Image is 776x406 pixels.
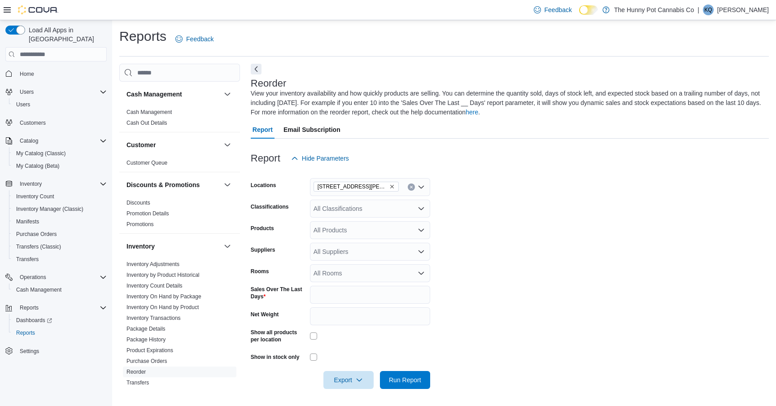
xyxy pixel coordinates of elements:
a: Transfers [13,254,42,265]
button: Open list of options [418,205,425,212]
a: Manifests [13,216,43,227]
button: Inventory Count [9,190,110,203]
a: My Catalog (Classic) [13,148,70,159]
label: Products [251,225,274,232]
button: Settings [2,345,110,358]
a: Dashboards [13,315,56,326]
button: Manifests [9,215,110,228]
a: Home [16,69,38,79]
button: Transfers [9,253,110,266]
a: here [466,109,478,116]
a: Customers [16,118,49,128]
div: View your inventory availability and how quickly products are selling. You can determine the quan... [251,89,764,117]
button: Discounts & Promotions [126,180,220,189]
a: Inventory Count Details [126,283,183,289]
span: Inventory [16,179,107,189]
a: Inventory Transactions [126,315,181,321]
a: Cash Management [13,284,65,295]
span: Reorder [126,368,146,375]
span: KQ [704,4,712,15]
a: Customer Queue [126,160,167,166]
span: Load All Apps in [GEOGRAPHIC_DATA] [25,26,107,44]
span: Users [20,88,34,96]
span: Report [253,121,273,139]
span: Users [16,87,107,97]
span: 100 Jamieson Pkwy [314,182,399,192]
button: Run Report [380,371,430,389]
button: Inventory [16,179,45,189]
a: Promotions [126,221,154,227]
h3: Discounts & Promotions [126,180,200,189]
div: Discounts & Promotions [119,197,240,233]
button: Home [2,67,110,80]
span: Manifests [16,218,39,225]
span: Dashboards [16,317,52,324]
span: Run Report [389,375,421,384]
span: Feedback [186,35,214,44]
span: Reports [20,304,39,311]
h3: Inventory [126,242,155,251]
span: Settings [16,345,107,357]
span: Catalog [16,135,107,146]
button: Open list of options [418,270,425,277]
button: Discounts & Promotions [222,179,233,190]
span: Cash Management [16,286,61,293]
button: Open list of options [418,183,425,191]
a: Inventory Manager (Classic) [13,204,87,214]
span: Reports [16,302,107,313]
div: Cash Management [119,107,240,132]
span: Promotions [126,221,154,228]
span: Package History [126,336,166,343]
label: Rooms [251,268,269,275]
span: Transfers [16,256,39,263]
button: Inventory [222,241,233,252]
button: Purchase Orders [9,228,110,240]
a: Inventory Adjustments [126,261,179,267]
a: Package Details [126,326,166,332]
button: Users [16,87,37,97]
a: Reports [13,327,39,338]
a: Purchase Orders [126,358,167,364]
h3: Cash Management [126,90,182,99]
label: Net Weight [251,311,279,318]
button: Reports [9,327,110,339]
span: Customers [20,119,46,127]
span: Inventory Count Details [126,282,183,289]
button: Inventory [2,178,110,190]
label: Sales Over The Last Days [251,286,306,300]
a: Package History [126,336,166,343]
label: Show all products per location [251,329,306,343]
button: My Catalog (Classic) [9,147,110,160]
button: Open list of options [418,227,425,234]
span: Settings [20,348,39,355]
a: My Catalog (Beta) [13,161,63,171]
a: Transfers (Classic) [13,241,65,252]
button: Cash Management [222,89,233,100]
button: Operations [2,271,110,284]
button: Users [2,86,110,98]
a: Inventory On Hand by Product [126,304,199,310]
label: Locations [251,182,276,189]
a: Cash Management [126,109,172,115]
span: Reports [13,327,107,338]
a: Cash Out Details [126,120,167,126]
div: Customer [119,157,240,172]
input: Dark Mode [579,5,598,15]
button: Export [323,371,374,389]
button: Operations [16,272,50,283]
button: Cash Management [9,284,110,296]
span: Cash Out Details [126,119,167,127]
span: Inventory Count [13,191,107,202]
span: Transfers (Classic) [16,243,61,250]
span: Dashboards [13,315,107,326]
a: Users [13,99,34,110]
p: The Hunny Pot Cannabis Co [614,4,694,15]
span: Inventory On Hand by Product [126,304,199,311]
span: Operations [20,274,46,281]
h3: Reorder [251,78,286,89]
span: Export [329,371,368,389]
span: Hide Parameters [302,154,349,163]
span: Transfers (Classic) [13,241,107,252]
button: Clear input [408,183,415,191]
p: | [698,4,699,15]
